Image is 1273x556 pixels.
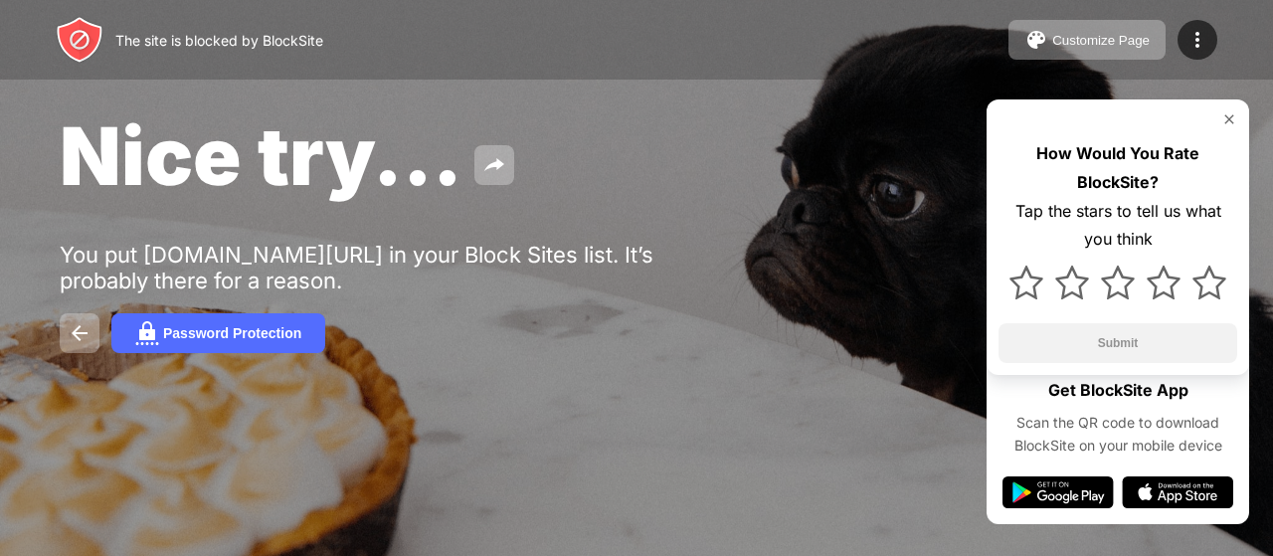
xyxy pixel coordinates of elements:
[999,323,1237,363] button: Submit
[60,107,462,204] span: Nice try...
[1122,476,1233,508] img: app-store.svg
[482,153,506,177] img: share.svg
[1147,266,1181,299] img: star.svg
[135,321,159,345] img: password.svg
[999,139,1237,197] div: How Would You Rate BlockSite?
[1055,266,1089,299] img: star.svg
[68,321,91,345] img: back.svg
[115,32,323,49] div: The site is blocked by BlockSite
[1009,266,1043,299] img: star.svg
[1101,266,1135,299] img: star.svg
[1185,28,1209,52] img: menu-icon.svg
[111,313,325,353] button: Password Protection
[163,325,301,341] div: Password Protection
[999,197,1237,255] div: Tap the stars to tell us what you think
[1024,28,1048,52] img: pallet.svg
[1008,20,1166,60] button: Customize Page
[1002,476,1114,508] img: google-play.svg
[1052,33,1150,48] div: Customize Page
[1192,266,1226,299] img: star.svg
[1221,111,1237,127] img: rate-us-close.svg
[56,16,103,64] img: header-logo.svg
[60,242,674,293] div: You put [DOMAIN_NAME][URL] in your Block Sites list. It’s probably there for a reason.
